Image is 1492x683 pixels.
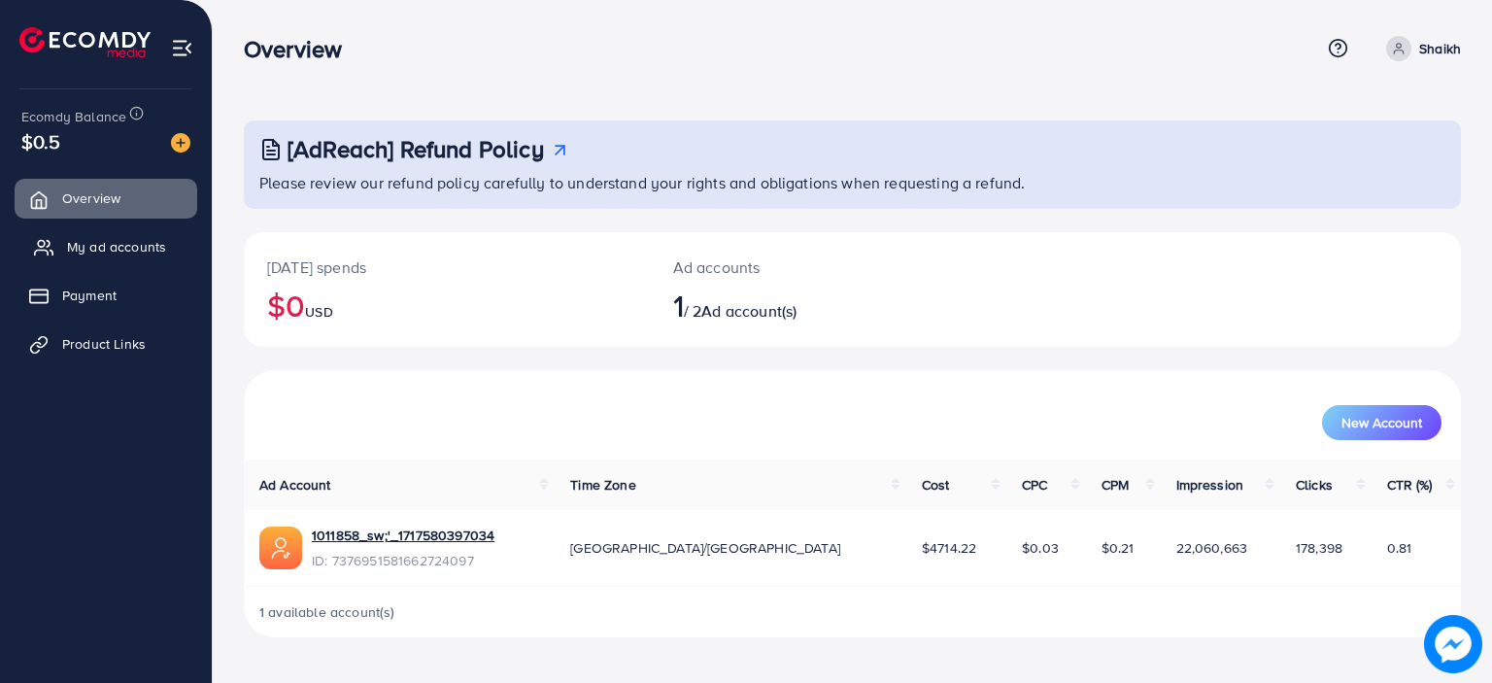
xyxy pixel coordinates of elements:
[259,475,331,495] span: Ad Account
[1102,538,1135,558] span: $0.21
[673,287,931,324] h2: / 2
[312,551,494,570] span: ID: 7376951581662724097
[288,135,544,163] h3: [AdReach] Refund Policy
[1176,475,1244,495] span: Impression
[570,538,840,558] span: [GEOGRAPHIC_DATA]/[GEOGRAPHIC_DATA]
[259,527,302,569] img: ic-ads-acc.e4c84228.svg
[67,237,166,256] span: My ad accounts
[171,37,193,59] img: menu
[244,35,357,63] h3: Overview
[267,287,627,324] h2: $0
[673,256,931,279] p: Ad accounts
[15,276,197,315] a: Payment
[1022,538,1059,558] span: $0.03
[171,133,190,153] img: image
[922,538,976,558] span: $4714.22
[15,227,197,266] a: My ad accounts
[1387,538,1412,558] span: 0.81
[305,302,332,322] span: USD
[1022,475,1047,495] span: CPC
[1424,615,1482,673] img: image
[19,27,151,57] img: logo
[15,179,197,218] a: Overview
[259,171,1449,194] p: Please review our refund policy carefully to understand your rights and obligations when requesti...
[1102,475,1129,495] span: CPM
[312,526,494,545] a: 1011858_sw;'_1717580397034
[1296,538,1342,558] span: 178,398
[1378,36,1461,61] a: Shaikh
[259,602,395,622] span: 1 available account(s)
[701,300,797,322] span: Ad account(s)
[1176,538,1248,558] span: 22,060,663
[673,283,684,327] span: 1
[1296,475,1333,495] span: Clicks
[21,107,126,126] span: Ecomdy Balance
[15,324,197,363] a: Product Links
[922,475,950,495] span: Cost
[21,127,61,155] span: $0.5
[267,256,627,279] p: [DATE] spends
[1419,37,1461,60] p: Shaikh
[62,188,120,208] span: Overview
[1341,416,1422,429] span: New Account
[570,475,635,495] span: Time Zone
[62,286,117,305] span: Payment
[1322,405,1441,440] button: New Account
[62,334,146,354] span: Product Links
[1387,475,1433,495] span: CTR (%)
